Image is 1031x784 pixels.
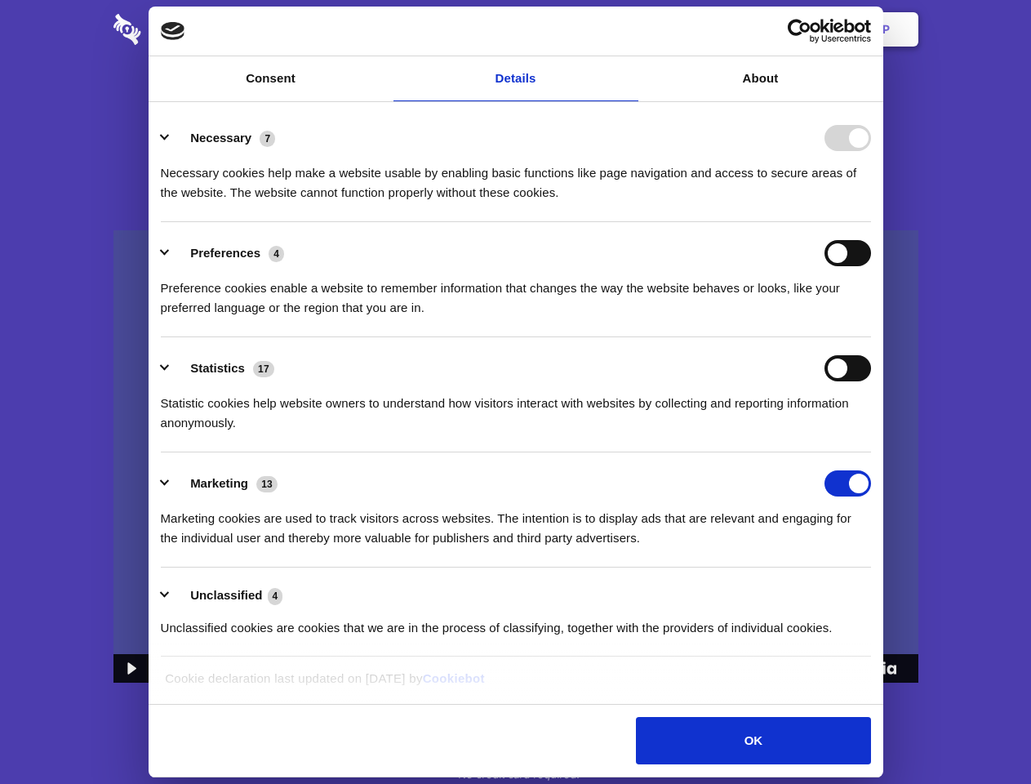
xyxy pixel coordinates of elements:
div: Marketing cookies are used to track visitors across websites. The intention is to display ads tha... [161,497,871,548]
button: OK [636,717,870,764]
span: 17 [253,361,274,377]
a: Cookiebot [423,671,485,685]
span: 13 [256,476,278,492]
div: Preference cookies enable a website to remember information that changes the way the website beha... [161,266,871,318]
div: Statistic cookies help website owners to understand how visitors interact with websites by collec... [161,381,871,433]
div: Cookie declaration last updated on [DATE] by [153,669,878,701]
span: 7 [260,131,275,147]
a: Login [740,4,811,55]
a: Pricing [479,4,550,55]
button: Play Video [113,654,147,683]
label: Necessary [190,131,251,145]
button: Unclassified (4) [161,586,293,606]
button: Statistics (17) [161,355,285,381]
label: Statistics [190,361,245,375]
a: Details [393,56,638,101]
h4: Auto-redaction of sensitive data, encrypted data sharing and self-destructing private chats. Shar... [113,149,918,203]
a: Consent [149,56,393,101]
div: Unclassified cookies are cookies that we are in the process of classifying, together with the pro... [161,606,871,638]
a: About [638,56,883,101]
span: 4 [269,246,284,262]
a: Contact [662,4,737,55]
iframe: Drift Widget Chat Controller [949,702,1011,764]
label: Preferences [190,246,260,260]
div: Necessary cookies help make a website usable by enabling basic functions like page navigation and... [161,151,871,203]
button: Preferences (4) [161,240,295,266]
img: logo-wordmark-white-trans-d4663122ce5f474addd5e946df7df03e33cb6a1c49d2221995e7729f52c070b2.svg [113,14,253,45]
h1: Eliminate Slack Data Loss. [113,73,918,132]
label: Marketing [190,476,248,490]
img: Sharesecret [113,230,918,684]
img: logo [161,22,185,40]
button: Necessary (7) [161,125,286,151]
a: Usercentrics Cookiebot - opens in a new window [728,19,871,43]
button: Marketing (13) [161,470,288,497]
span: 4 [268,588,283,604]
